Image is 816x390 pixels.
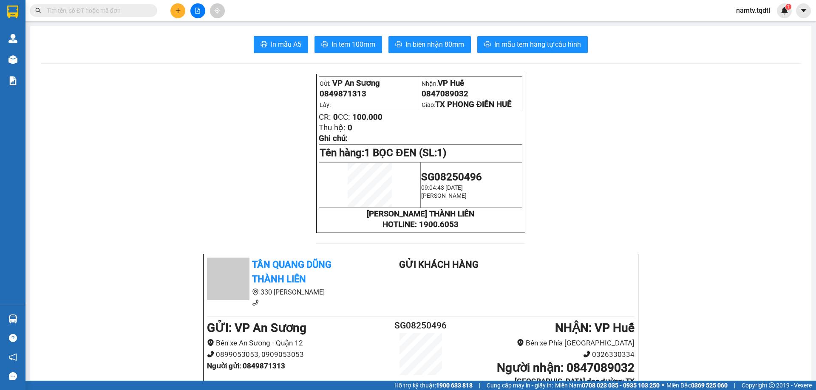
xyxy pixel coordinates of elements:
[319,123,346,132] span: Thu hộ:
[252,299,259,306] span: phone
[348,123,352,132] span: 0
[252,259,331,285] b: Tân Quang Dũng Thành Liên
[479,381,480,390] span: |
[456,337,635,349] li: Bến xe Phía [GEOGRAPHIC_DATA]
[421,171,482,183] span: SG08250496
[421,192,467,199] span: [PERSON_NAME]
[47,6,147,15] input: Tìm tên, số ĐT hoặc mã đơn
[175,8,181,14] span: plus
[394,381,473,390] span: Hỗ trợ kỹ thuật:
[405,39,464,50] span: In biên nhận 80mm
[800,7,807,14] span: caret-down
[338,112,350,122] span: CC:
[254,36,308,53] button: printerIn mẫu A5
[438,79,464,88] span: VP Huế
[487,381,553,390] span: Cung cấp máy in - giấy in:
[517,339,524,346] span: environment
[319,134,348,143] span: Ghi chú:
[399,259,479,270] b: Gửi khách hàng
[422,101,512,108] span: Giao:
[320,101,331,108] span: Lấy:
[382,220,459,229] strong: HOTLINE: 1900.6053
[437,147,446,159] span: 1)
[388,36,471,53] button: printerIn biên nhận 80mm
[331,39,375,50] span: In tem 100mm
[662,384,664,387] span: ⚪️
[364,147,446,159] span: 1 BỌC ĐEN (SL:
[367,209,474,219] strong: [PERSON_NAME] THÀNH LIÊN
[333,112,338,122] span: 0
[207,321,306,335] b: GỬI : VP An Sương
[321,41,328,49] span: printer
[456,349,635,360] li: 0326330334
[769,382,775,388] span: copyright
[190,3,205,18] button: file-add
[734,381,735,390] span: |
[9,353,17,361] span: notification
[195,8,201,14] span: file-add
[8,314,17,323] img: warehouse-icon
[494,39,581,50] span: In mẫu tem hàng tự cấu hình
[207,362,285,370] b: Người gửi : 0849871313
[207,349,385,360] li: 0899053053, 0909053053
[555,321,635,335] b: NHẬN : VP Huế
[796,3,811,18] button: caret-down
[781,7,788,14] img: icon-new-feature
[385,319,456,333] h2: SG08250496
[210,3,225,18] button: aim
[555,381,660,390] span: Miền Nam
[435,100,512,109] span: TX PHONG ĐIỀN HUẾ
[207,287,365,297] li: 330 [PERSON_NAME]
[8,76,17,85] img: solution-icon
[207,337,385,349] li: Bến xe An Sương - Quận 12
[214,8,220,14] span: aim
[421,184,463,191] span: 09:04:43 [DATE]
[785,4,791,10] sup: 1
[320,147,446,159] span: Tên hàng:
[583,351,590,358] span: phone
[352,112,382,122] span: 100.000
[422,89,468,98] span: 0847089032
[8,34,17,43] img: warehouse-icon
[7,6,18,18] img: logo-vxr
[497,361,635,375] b: Người nhận : 0847089032
[8,55,17,64] img: warehouse-icon
[207,339,214,346] span: environment
[395,41,402,49] span: printer
[332,79,380,88] span: VP An Sương
[261,41,267,49] span: printer
[666,381,728,390] span: Miền Bắc
[320,79,420,88] p: Gửi:
[319,112,331,122] span: CR:
[9,372,17,380] span: message
[271,39,301,50] span: In mẫu A5
[9,334,17,342] span: question-circle
[477,36,588,53] button: printerIn mẫu tem hàng tự cấu hình
[170,3,185,18] button: plus
[207,351,214,358] span: phone
[314,36,382,53] button: printerIn tem 100mm
[691,382,728,389] strong: 0369 525 060
[729,5,777,16] span: namtv.tqdtl
[484,41,491,49] span: printer
[787,4,790,10] span: 1
[252,289,259,295] span: environment
[35,8,41,14] span: search
[582,382,660,389] strong: 0708 023 035 - 0935 103 250
[320,89,366,98] span: 0849871313
[422,79,522,88] p: Nhận:
[436,382,473,389] strong: 1900 633 818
